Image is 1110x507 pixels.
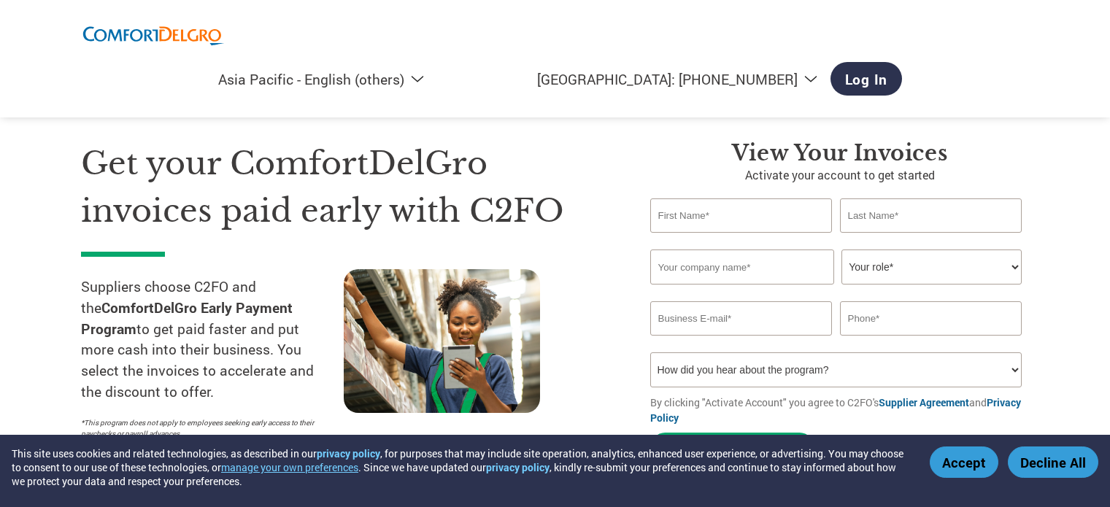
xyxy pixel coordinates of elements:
div: This site uses cookies and related technologies, as described in our , for purposes that may incl... [12,446,909,488]
button: Activate Account [650,433,814,463]
input: First Name* [650,198,833,233]
div: Inavlid Phone Number [840,337,1022,347]
input: Invalid Email format [650,301,833,336]
p: *This program does not apply to employees seeking early access to their paychecks or payroll adva... [81,417,329,439]
button: manage your own preferences [221,460,358,474]
img: supply chain worker [344,269,540,413]
button: Decline All [1008,446,1098,478]
img: ComfortDelGro [81,15,227,55]
h1: Get your ComfortDelGro invoices paid early with C2FO [81,140,606,234]
div: Invalid last name or last name is too long [840,234,1022,244]
input: Last Name* [840,198,1022,233]
a: privacy policy [317,446,380,460]
a: Supplier Agreement [879,395,969,409]
div: Invalid first name or first name is too long [650,234,833,244]
a: privacy policy [486,460,550,474]
p: Activate your account to get started [650,166,1030,184]
a: Log In [830,62,903,96]
p: Suppliers choose C2FO and the to get paid faster and put more cash into their business. You selec... [81,276,344,403]
strong: ComfortDelGro Early Payment Program [81,298,293,338]
p: By clicking "Activate Account" you agree to C2FO's and [650,395,1030,425]
div: Invalid company name or company name is too long [650,286,1022,295]
select: Title/Role [841,249,1022,285]
div: Inavlid Email Address [650,337,833,347]
input: Your company name* [650,249,834,285]
h3: View your invoices [650,140,1030,166]
input: Phone* [840,301,1022,336]
button: Accept [930,446,998,478]
a: Privacy Policy [650,395,1021,425]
